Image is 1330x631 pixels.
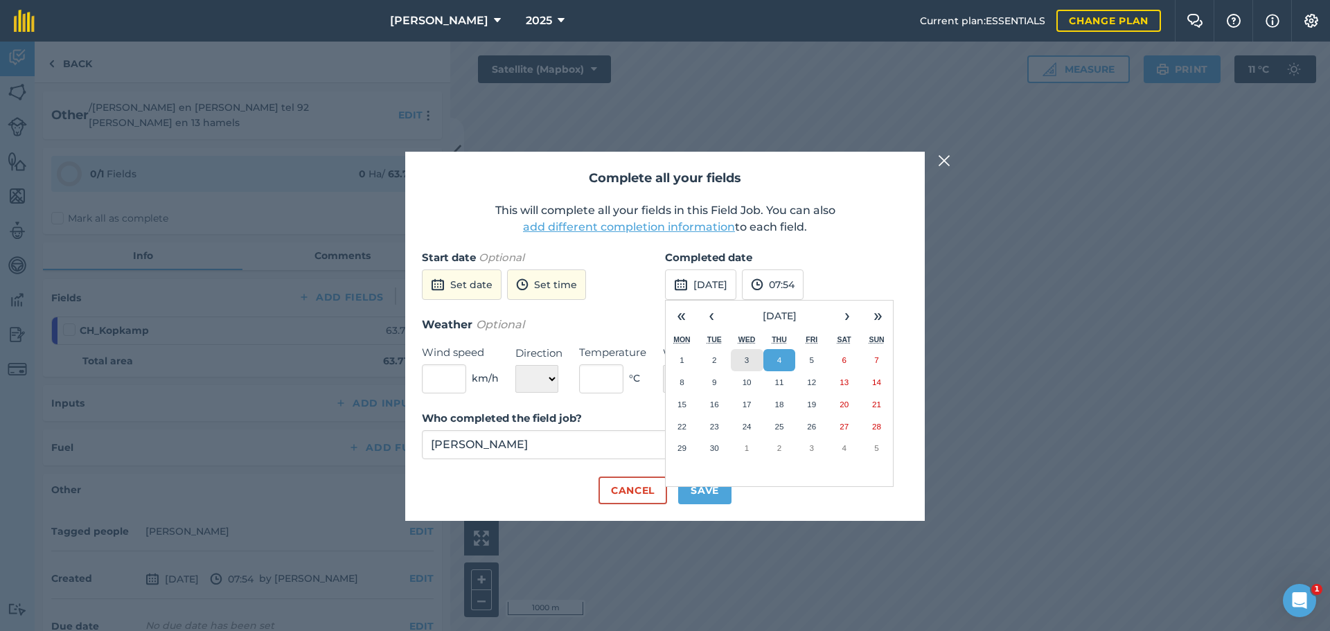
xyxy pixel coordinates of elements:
button: Set date [422,269,502,300]
button: September 22, 2025 [666,416,698,438]
button: October 3, 2025 [795,437,828,459]
abbr: Friday [806,335,817,344]
abbr: September 9, 2025 [712,377,716,386]
a: Change plan [1056,10,1161,32]
abbr: September 8, 2025 [680,377,684,386]
button: September 15, 2025 [666,393,698,416]
button: September 9, 2025 [698,371,731,393]
abbr: September 4, 2025 [777,355,781,364]
h2: Complete all your fields [422,168,908,188]
img: fieldmargin Logo [14,10,35,32]
button: September 20, 2025 [828,393,860,416]
span: 2025 [526,12,552,29]
button: September 4, 2025 [763,349,796,371]
button: September 24, 2025 [731,416,763,438]
img: svg+xml;base64,PD94bWwgdmVyc2lvbj0iMS4wIiBlbmNvZGluZz0idXRmLTgiPz4KPCEtLSBHZW5lcmF0b3I6IEFkb2JlIE... [431,276,445,293]
button: September 11, 2025 [763,371,796,393]
button: » [862,301,893,331]
button: September 28, 2025 [860,416,893,438]
abbr: September 26, 2025 [807,422,816,431]
abbr: September 6, 2025 [842,355,846,364]
button: Set time [507,269,586,300]
abbr: Thursday [772,335,787,344]
span: ° C [629,371,640,386]
button: September 5, 2025 [795,349,828,371]
button: September 14, 2025 [860,371,893,393]
button: October 4, 2025 [828,437,860,459]
abbr: September 17, 2025 [743,400,752,409]
abbr: September 15, 2025 [677,400,686,409]
abbr: September 14, 2025 [872,377,881,386]
button: September 7, 2025 [860,349,893,371]
abbr: October 1, 2025 [745,443,749,452]
label: Weather [663,345,731,362]
button: September 30, 2025 [698,437,731,459]
abbr: September 1, 2025 [680,355,684,364]
button: October 2, 2025 [763,437,796,459]
button: September 6, 2025 [828,349,860,371]
abbr: September 19, 2025 [807,400,816,409]
abbr: Saturday [837,335,851,344]
button: add different completion information [523,219,735,235]
abbr: September 13, 2025 [840,377,849,386]
button: September 19, 2025 [795,393,828,416]
abbr: September 27, 2025 [840,422,849,431]
abbr: September 23, 2025 [710,422,719,431]
abbr: October 3, 2025 [810,443,814,452]
abbr: Wednesday [738,335,756,344]
h3: Weather [422,316,908,334]
abbr: Monday [673,335,691,344]
label: Temperature [579,344,646,361]
button: September 1, 2025 [666,349,698,371]
button: October 5, 2025 [860,437,893,459]
abbr: September 2, 2025 [712,355,716,364]
button: September 27, 2025 [828,416,860,438]
img: svg+xml;base64,PD94bWwgdmVyc2lvbj0iMS4wIiBlbmNvZGluZz0idXRmLTgiPz4KPCEtLSBHZW5lcmF0b3I6IEFkb2JlIE... [751,276,763,293]
button: ‹ [696,301,727,331]
span: km/h [472,371,499,386]
abbr: September 30, 2025 [710,443,719,452]
span: [PERSON_NAME] [390,12,488,29]
button: [DATE] [727,301,832,331]
button: September 2, 2025 [698,349,731,371]
button: September 16, 2025 [698,393,731,416]
abbr: September 11, 2025 [774,377,783,386]
span: 1 [1311,584,1322,595]
abbr: September 16, 2025 [710,400,719,409]
img: A cog icon [1303,14,1320,28]
em: Optional [479,251,524,264]
span: [DATE] [763,310,797,322]
abbr: October 2, 2025 [777,443,781,452]
abbr: September 28, 2025 [872,422,881,431]
abbr: September 29, 2025 [677,443,686,452]
abbr: September 12, 2025 [807,377,816,386]
button: September 13, 2025 [828,371,860,393]
abbr: September 24, 2025 [743,422,752,431]
button: September 25, 2025 [763,416,796,438]
button: September 3, 2025 [731,349,763,371]
img: svg+xml;base64,PHN2ZyB4bWxucz0iaHR0cDovL3d3dy53My5vcmcvMjAwMC9zdmciIHdpZHRoPSIxNyIgaGVpZ2h0PSIxNy... [1266,12,1279,29]
img: svg+xml;base64,PHN2ZyB4bWxucz0iaHR0cDovL3d3dy53My5vcmcvMjAwMC9zdmciIHdpZHRoPSIyMiIgaGVpZ2h0PSIzMC... [938,152,950,169]
img: A question mark icon [1225,14,1242,28]
button: September 26, 2025 [795,416,828,438]
abbr: September 10, 2025 [743,377,752,386]
label: Direction [515,345,562,362]
abbr: September 18, 2025 [774,400,783,409]
button: September 21, 2025 [860,393,893,416]
strong: Who completed the field job? [422,411,582,425]
button: 07:54 [742,269,804,300]
abbr: September 20, 2025 [840,400,849,409]
iframe: Intercom live chat [1283,584,1316,617]
button: October 1, 2025 [731,437,763,459]
abbr: September 3, 2025 [745,355,749,364]
abbr: September 7, 2025 [874,355,878,364]
button: Cancel [598,477,667,504]
abbr: Sunday [869,335,884,344]
button: September 29, 2025 [666,437,698,459]
button: September 10, 2025 [731,371,763,393]
button: [DATE] [665,269,736,300]
abbr: October 5, 2025 [874,443,878,452]
button: Save [678,477,731,504]
abbr: September 25, 2025 [774,422,783,431]
img: svg+xml;base64,PD94bWwgdmVyc2lvbj0iMS4wIiBlbmNvZGluZz0idXRmLTgiPz4KPCEtLSBHZW5lcmF0b3I6IEFkb2JlIE... [516,276,529,293]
